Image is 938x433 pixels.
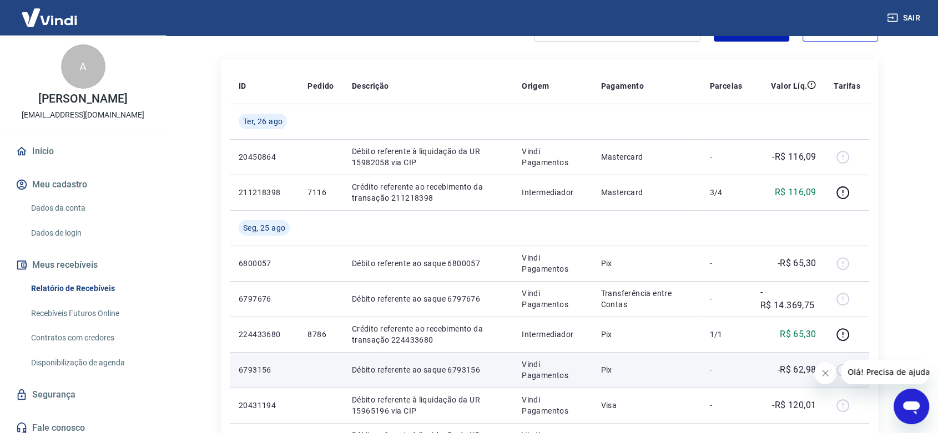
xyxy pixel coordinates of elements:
[307,187,334,198] p: 7116
[601,364,692,375] p: Pix
[522,252,583,274] p: Vindi Pagamentos
[709,80,742,91] p: Parcelas
[601,288,692,310] p: Transferência entre Contas
[771,80,807,91] p: Valor Líq.
[243,116,283,127] span: Ter, 26 ago
[601,400,692,411] p: Visa
[239,80,246,91] p: ID
[27,352,153,374] a: Disponibilização de agenda
[22,109,144,121] p: [EMAIL_ADDRESS][DOMAIN_NAME]
[38,93,127,105] p: [PERSON_NAME]
[778,257,816,270] p: -R$ 65,30
[601,187,692,198] p: Mastercard
[772,150,816,164] p: -R$ 116,09
[522,359,583,381] p: Vindi Pagamentos
[243,222,285,233] span: Seg, 25 ago
[13,172,153,197] button: Meu cadastro
[601,80,644,91] p: Pagamento
[814,362,836,384] iframe: Fechar mensagem
[841,360,929,384] iframe: Mensagem da empresa
[772,399,816,412] p: -R$ 120,01
[239,293,290,304] p: 6797676
[709,258,742,269] p: -
[522,394,583,416] p: Vindi Pagamentos
[709,187,742,198] p: 3/4
[709,293,742,304] p: -
[307,80,334,91] p: Pedido
[778,363,816,376] p: -R$ 62,98
[709,400,742,411] p: -
[239,364,290,375] p: 6793156
[601,151,692,162] p: Mastercard
[13,253,153,277] button: Meus recebíveis
[601,258,692,269] p: Pix
[352,364,504,375] p: Débito referente ao saque 6793156
[352,258,504,269] p: Débito referente ao saque 6800057
[239,187,290,198] p: 211218398
[760,286,816,312] p: -R$ 14.369,75
[27,302,153,325] a: Recebíveis Futuros Online
[522,187,583,198] p: Intermediador
[13,383,153,407] a: Segurança
[239,329,290,340] p: 224433680
[352,181,504,203] p: Crédito referente ao recebimento da transação 211218398
[601,329,692,340] p: Pix
[7,8,93,17] span: Olá! Precisa de ajuda?
[307,329,334,340] p: 8786
[709,329,742,340] p: 1/1
[27,327,153,349] a: Contratos com credores
[775,186,816,199] p: R$ 116,09
[522,329,583,340] p: Intermediador
[27,222,153,244] a: Dados de login
[239,400,290,411] p: 20431194
[27,277,153,300] a: Relatório de Recebíveis
[352,80,389,91] p: Descrição
[522,80,549,91] p: Origem
[885,8,925,28] button: Sair
[352,293,504,304] p: Débito referente ao saque 6797676
[709,151,742,162] p: -
[239,258,290,269] p: 6800057
[834,80,860,91] p: Tarifas
[239,151,290,162] p: 20450864
[352,323,504,345] p: Crédito referente ao recebimento da transação 224433680
[352,394,504,416] p: Débito referente à liquidação da UR 15965196 via CIP
[522,146,583,168] p: Vindi Pagamentos
[27,197,153,220] a: Dados da conta
[13,1,85,34] img: Vindi
[780,328,816,341] p: R$ 65,30
[13,139,153,164] a: Início
[894,389,929,424] iframe: Botão para abrir a janela de mensagens
[61,44,105,89] div: A
[709,364,742,375] p: -
[352,146,504,168] p: Débito referente à liquidação da UR 15982058 via CIP
[522,288,583,310] p: Vindi Pagamentos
